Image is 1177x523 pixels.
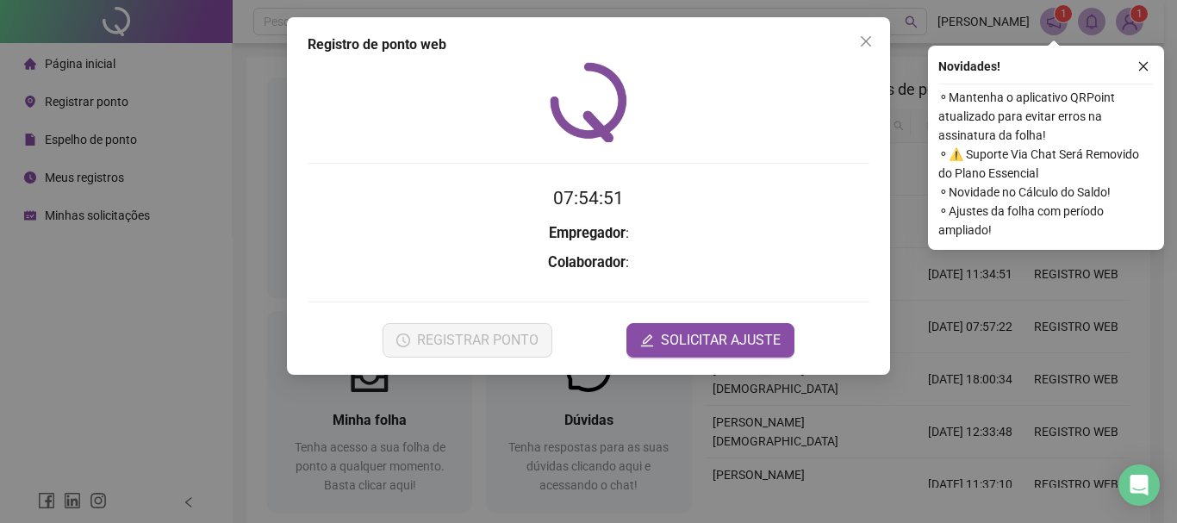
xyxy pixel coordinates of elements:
[852,28,880,55] button: Close
[553,188,624,209] time: 07:54:51
[859,34,873,48] span: close
[626,323,794,358] button: editSOLICITAR AJUSTE
[383,323,552,358] button: REGISTRAR PONTO
[308,34,869,55] div: Registro de ponto web
[548,254,626,271] strong: Colaborador
[550,62,627,142] img: QRPoint
[938,183,1154,202] span: ⚬ Novidade no Cálculo do Saldo!
[938,57,1000,76] span: Novidades !
[1137,60,1149,72] span: close
[549,225,626,241] strong: Empregador
[1118,464,1160,506] div: Open Intercom Messenger
[661,330,781,351] span: SOLICITAR AJUSTE
[308,222,869,245] h3: :
[640,333,654,347] span: edit
[938,202,1154,240] span: ⚬ Ajustes da folha com período ampliado!
[938,145,1154,183] span: ⚬ ⚠️ Suporte Via Chat Será Removido do Plano Essencial
[938,88,1154,145] span: ⚬ Mantenha o aplicativo QRPoint atualizado para evitar erros na assinatura da folha!
[308,252,869,274] h3: :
